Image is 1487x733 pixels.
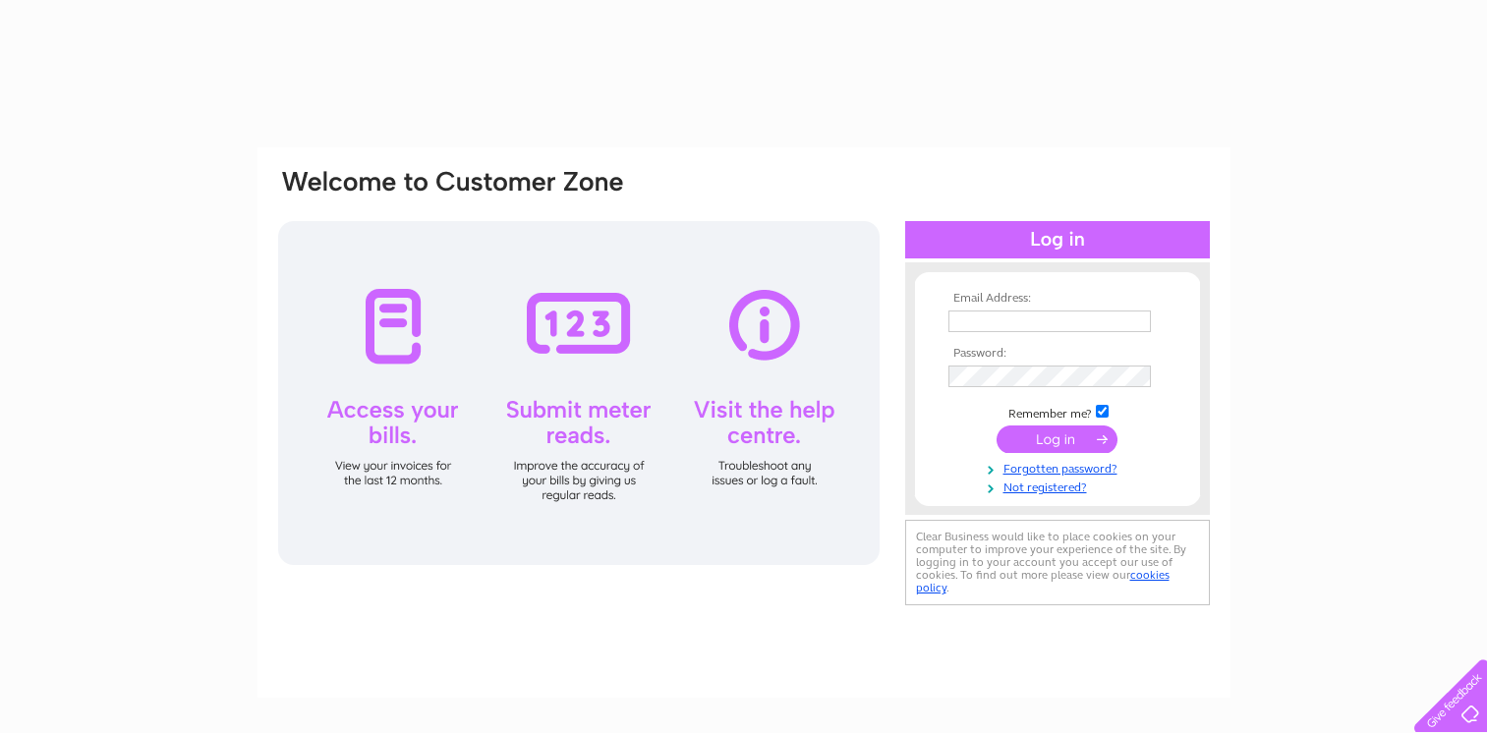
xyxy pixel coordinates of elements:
[916,568,1170,594] a: cookies policy
[944,292,1172,306] th: Email Address:
[948,477,1172,495] a: Not registered?
[905,520,1210,605] div: Clear Business would like to place cookies on your computer to improve your experience of the sit...
[944,347,1172,361] th: Password:
[944,402,1172,422] td: Remember me?
[948,458,1172,477] a: Forgotten password?
[997,425,1117,453] input: Submit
